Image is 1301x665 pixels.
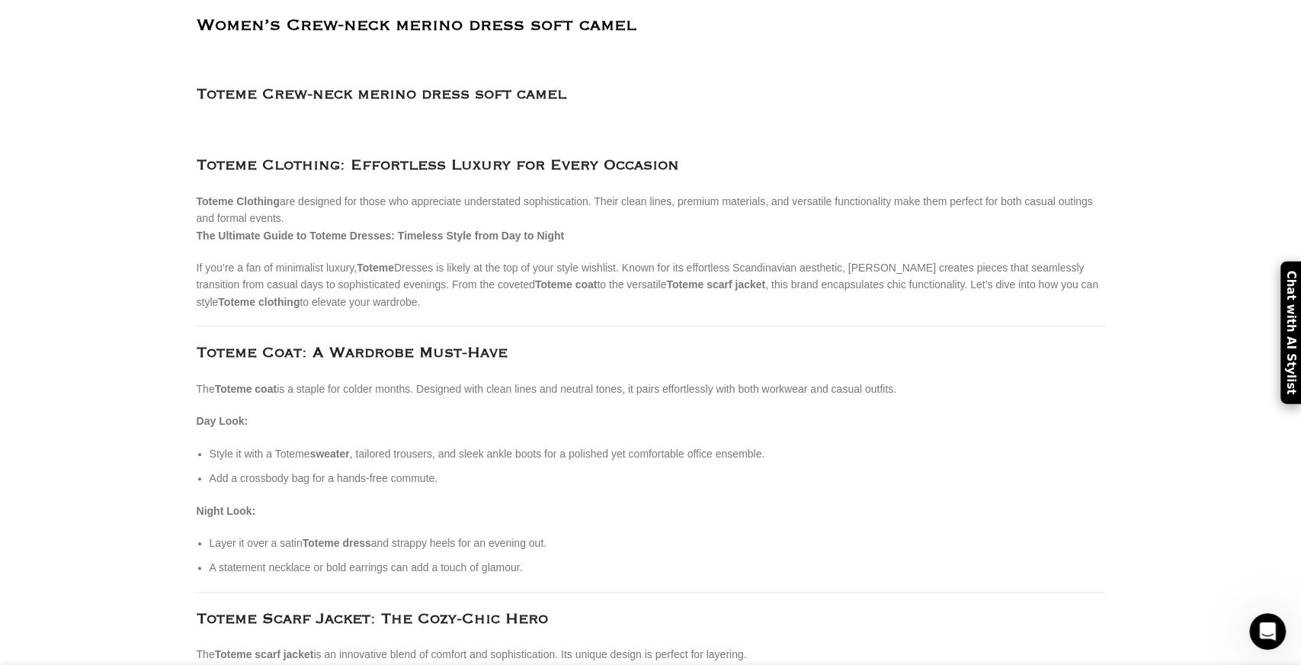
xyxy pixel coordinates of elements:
[197,83,1105,107] h3: Toteme Crew-neck merino dress soft camel
[197,193,1105,244] p: are designed for those who appreciate understated sophistication. Their clean lines, premium mate...
[666,278,765,291] strong: Toteme scarf jacket
[197,259,1105,310] p: If you’re a fan of minimalist luxury, Dresses is likely at the top of your style wishlist. Known ...
[210,559,1105,576] li: A statement necklace or bold earrings can add a touch of glamour.
[1249,613,1286,650] iframe: Intercom live chat
[197,505,256,517] strong: Night Look:
[197,381,1105,397] p: The is a staple for colder months. Designed with clean lines and neutral tones, it pairs effortle...
[197,348,508,358] strong: Toteme Coat: A Wardrobe Must-Have
[197,646,1105,663] p: The is an innovative blend of comfort and sophistication. Its unique design is perfect for layering.
[210,535,1105,551] li: Layer it over a satin and strappy heels for an evening out.
[197,614,548,625] strong: Toteme Scarf Jacket: The Cozy-Chic Hero
[197,230,565,242] strong: The Ultimate Guide to Toteme Dresses: Timeless Style from Day to Night
[197,415,248,427] strong: Day Look:
[197,20,636,31] strong: Women’s Crew-neck merino dress soft camel
[210,445,1105,462] li: Style it with a Toteme , tailored trousers, and sleek ankle boots for a polished yet comfortable ...
[303,537,371,549] strong: Toteme dress
[215,383,277,395] strong: Toteme coat
[218,296,300,308] strong: Toteme clothing
[197,160,679,171] strong: Toteme Clothing: Effortless Luxury for Every Occasion
[310,448,350,460] strong: sweater
[197,195,280,207] strong: Toteme Clothing
[215,648,314,660] strong: Toteme scarf jacket
[357,262,394,274] strong: Toteme
[535,278,597,291] strong: Toteme coat
[210,470,1105,487] li: Add a crossbody bag for a hands-free commute.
